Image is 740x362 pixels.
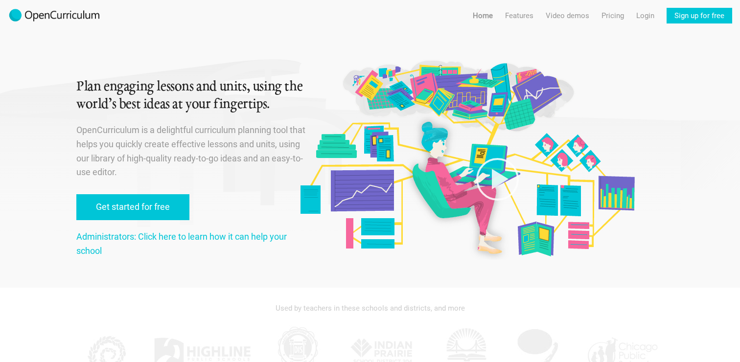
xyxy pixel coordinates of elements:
img: Original illustration by Malisa Suchanya, Oakland, CA (malisasuchanya.com) [297,59,637,260]
img: 2017-logo-m.png [8,8,101,23]
h1: Plan engaging lessons and units, using the world’s best ideas at your fingertips. [76,78,307,113]
a: Sign up for free [667,8,732,23]
a: Home [473,8,493,23]
a: Administrators: Click here to learn how it can help your school [76,231,287,256]
a: Login [636,8,654,23]
a: Video demos [546,8,589,23]
p: OpenCurriculum is a delightful curriculum planning tool that helps you quickly create effective l... [76,123,307,180]
a: Features [505,8,533,23]
a: Pricing [601,8,624,23]
div: Used by teachers in these schools and districts, and more [76,297,664,319]
a: Get started for free [76,194,189,220]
